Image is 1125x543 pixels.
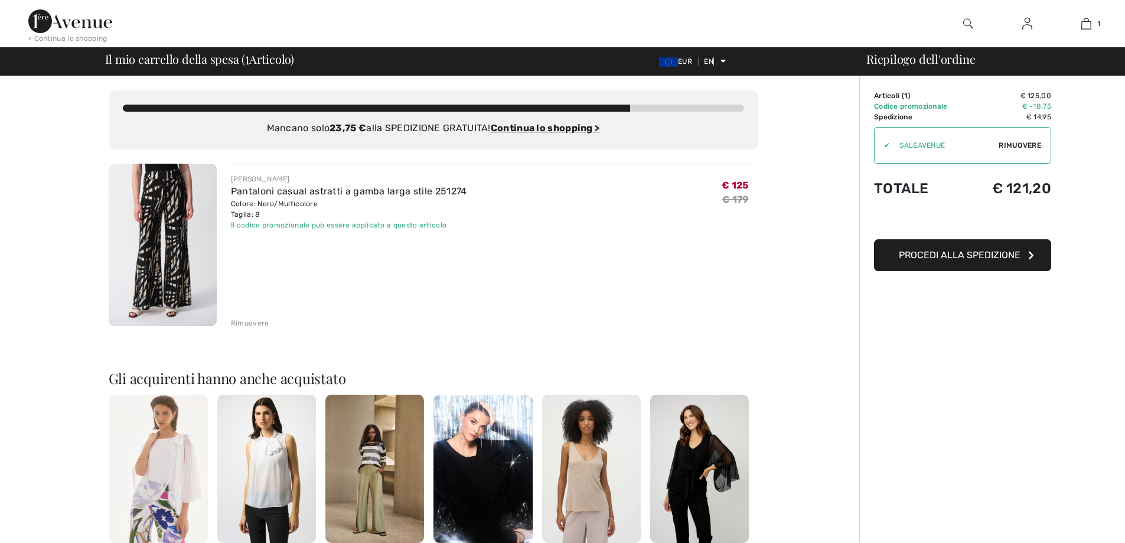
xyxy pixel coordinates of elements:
[678,57,692,66] font: EUR
[722,180,749,191] font: € 125
[1081,17,1091,31] img: La mia borsa
[650,395,749,543] img: Top elegante con maniche a campana stile 33957
[890,128,999,163] input: Codice promozionale
[28,9,112,33] img: 1a Avenue
[231,319,269,327] font: Rimuovere
[231,200,318,208] font: Colore: Nero/Multicolore
[1022,102,1051,110] font: € -18,75
[908,92,910,100] font: )
[109,395,208,543] img: Maglione con fiocco stile 251739
[542,395,641,543] img: Maglione scintillante con scollo a V stile 252915
[366,122,491,134] font: alla SPEDIZIONE GRATUITA!
[325,395,424,543] img: Pantaloni a vita alta con pieghe stile 251030
[1013,17,1042,31] a: Registrazione
[874,102,948,110] font: Codice promozionale
[899,249,1020,261] font: Procedi alla spedizione
[874,209,1051,235] iframe: PayPal
[231,221,446,229] font: Il codice promozionale può essere applicato a questo articolo
[659,57,678,67] img: Euro
[963,17,973,31] img: cerca nel sito web
[874,92,904,100] font: Articoli (
[105,51,246,67] font: Il mio carrello della spesa (
[1057,17,1115,31] a: 1
[491,122,600,134] a: Continua lo shopping >
[231,186,467,197] a: Pantaloni casual astratti a gamba larga stile 251274
[1020,92,1051,100] font: € 125,00
[722,194,749,205] font: € 179
[245,47,249,68] font: 1
[217,395,316,543] img: Maglione senza maniche chic stile 251115
[1022,17,1032,31] img: Le mie informazioni
[330,122,366,134] font: 23,75 €
[1097,19,1100,28] font: 1
[433,395,532,543] img: Maglione con scollo a V decorato con gioielli, stile 244921
[267,122,330,134] font: Mancano solo
[999,141,1041,149] font: Rimuovere
[28,34,107,43] font: < Continua lo shopping
[231,175,290,183] font: [PERSON_NAME]
[874,113,912,121] font: Spedizione
[109,164,217,326] img: Pantaloni casual astratti a gamba larga stile 251274
[249,51,294,67] font: Articolo)
[992,180,1051,197] font: € 121,20
[874,180,929,197] font: Totale
[904,92,908,100] font: 1
[1026,113,1051,121] font: € 14,95
[704,57,713,66] font: EN
[231,210,260,219] font: Taglia: 8
[109,369,346,388] font: Gli acquirenti hanno anche acquistato
[874,239,1051,271] button: Procedi alla spedizione
[884,141,890,149] font: ✔
[866,51,975,67] font: Riepilogo dell'ordine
